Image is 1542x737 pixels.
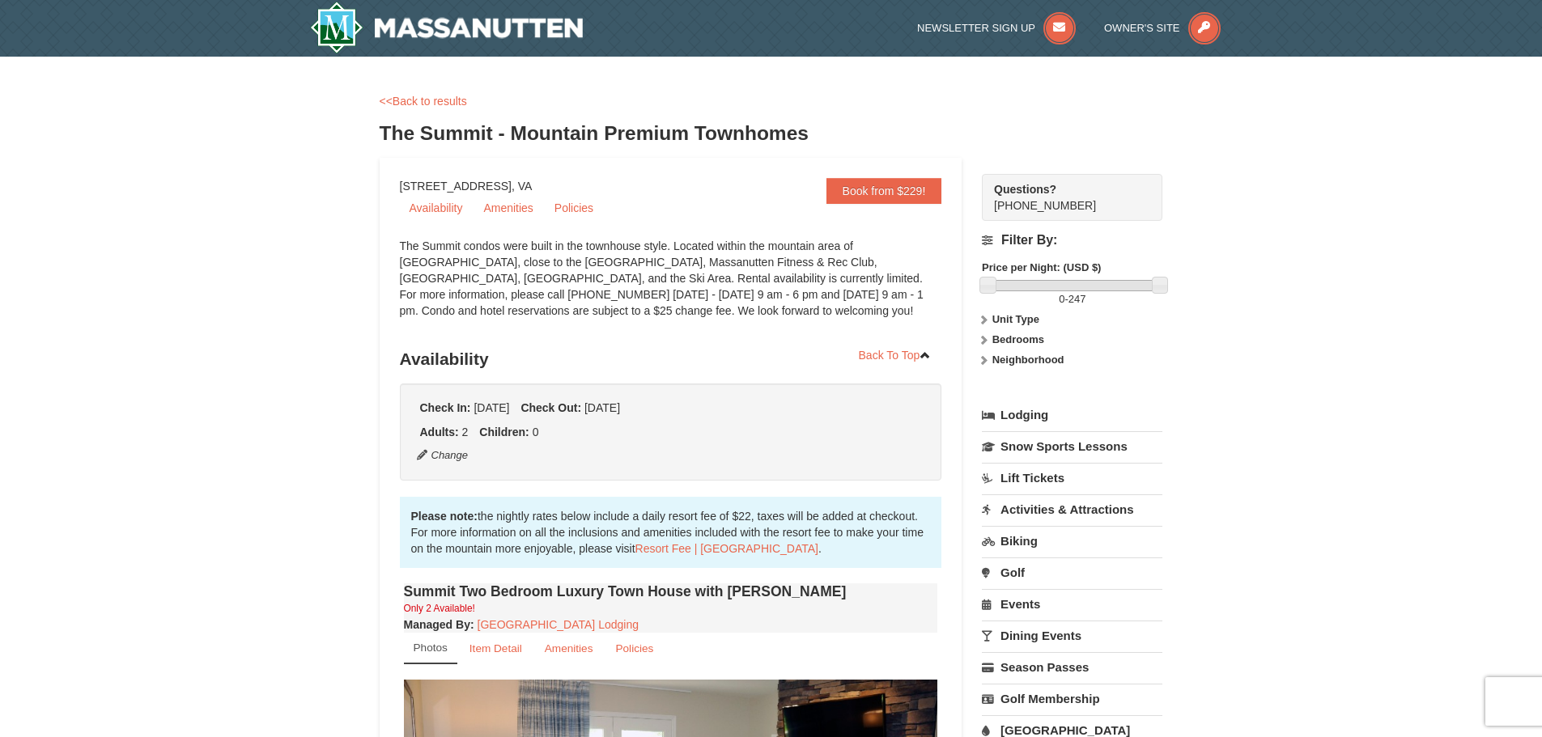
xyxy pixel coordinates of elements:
[982,621,1162,650] a: Dining Events
[992,313,1039,325] strong: Unit Type
[982,494,1162,524] a: Activities & Attractions
[917,22,1076,34] a: Newsletter Sign Up
[826,178,942,204] a: Book from $229!
[994,183,1056,196] strong: Questions?
[982,400,1162,430] a: Lodging
[994,181,1133,212] span: [PHONE_NUMBER]
[1104,22,1221,34] a: Owner's Site
[533,426,539,438] span: 0
[605,633,664,664] a: Policies
[459,633,533,664] a: Item Detail
[917,22,1035,34] span: Newsletter Sign Up
[380,117,1163,150] h3: The Summit - Mountain Premium Townhomes
[380,95,467,108] a: <<Back to results
[310,2,584,53] a: Massanutten Resort
[462,426,469,438] span: 2
[982,652,1162,682] a: Season Passes
[400,343,942,375] h3: Availability
[469,642,522,654] small: Item Detail
[1104,22,1180,34] span: Owner's Site
[310,2,584,53] img: Massanutten Resort Logo
[982,261,1101,273] strong: Price per Night: (USD $)
[400,497,942,568] div: the nightly rates below include a daily resort fee of $22, taxes will be added at checkout. For m...
[982,233,1162,248] h4: Filter By:
[982,463,1162,493] a: Lift Tickets
[982,526,1162,556] a: Biking
[414,642,448,654] small: Photos
[404,603,475,614] small: Only 2 Available!
[615,642,653,654] small: Policies
[848,343,942,367] a: Back To Top
[404,633,457,664] a: Photos
[992,333,1044,345] strong: Bedrooms
[416,447,469,464] button: Change
[545,196,603,220] a: Policies
[982,557,1162,587] a: Golf
[474,196,542,220] a: Amenities
[982,684,1162,714] a: Golf Membership
[982,291,1162,307] label: -
[479,426,529,438] strong: Children:
[1068,293,1086,305] span: 247
[520,401,581,414] strong: Check Out:
[420,401,471,414] strong: Check In:
[404,618,474,631] strong: :
[584,401,620,414] span: [DATE]
[420,426,459,438] strong: Adults:
[474,401,509,414] span: [DATE]
[411,510,478,523] strong: Please note:
[404,583,938,599] h4: Summit Two Bedroom Luxury Town House with [PERSON_NAME]
[635,542,818,555] a: Resort Fee | [GEOGRAPHIC_DATA]
[982,431,1162,461] a: Snow Sports Lessons
[404,618,470,631] span: Managed By
[400,238,942,335] div: The Summit condos were built in the townhouse style. Located within the mountain area of [GEOGRAP...
[1059,293,1064,305] span: 0
[400,196,473,220] a: Availability
[545,642,593,654] small: Amenities
[534,633,604,664] a: Amenities
[478,618,639,631] a: [GEOGRAPHIC_DATA] Lodging
[992,354,1064,366] strong: Neighborhood
[982,589,1162,619] a: Events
